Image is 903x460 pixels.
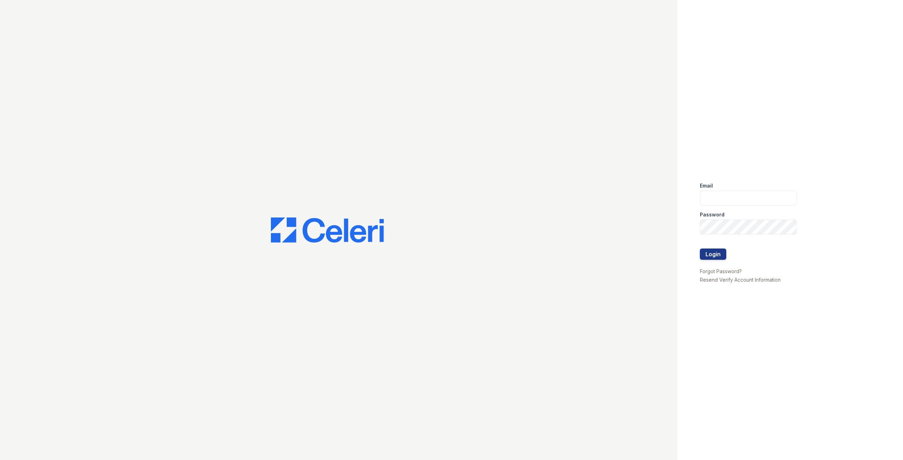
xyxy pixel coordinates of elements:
[700,249,726,260] button: Login
[271,217,384,243] img: CE_Logo_Blue-a8612792a0a2168367f1c8372b55b34899dd931a85d93a1a3d3e32e68fde9ad4.png
[700,182,713,189] label: Email
[700,211,725,218] label: Password
[700,268,742,274] a: Forgot Password?
[700,277,781,283] a: Resend Verify Account Information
